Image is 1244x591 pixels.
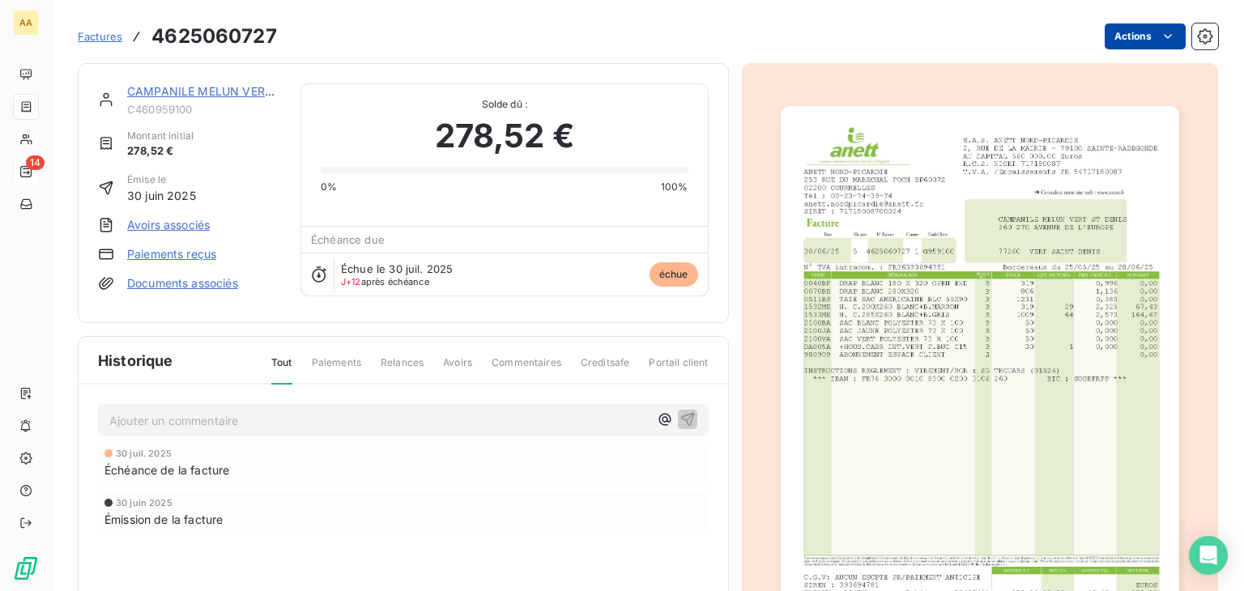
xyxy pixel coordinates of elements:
[321,97,688,112] span: Solde dû :
[104,511,223,528] span: Émission de la facture
[98,350,173,372] span: Historique
[116,498,173,508] span: 30 juin 2025
[435,112,574,160] span: 278,52 €
[341,277,429,287] span: après échéance
[127,246,216,262] a: Paiements reçus
[13,159,38,185] a: 14
[127,84,328,98] a: CAMPANILE MELUN VERT ST DENIS
[127,143,194,159] span: 278,52 €
[1189,536,1228,575] div: Open Intercom Messenger
[581,355,630,383] span: Creditsafe
[381,355,424,383] span: Relances
[13,555,39,581] img: Logo LeanPay
[127,217,210,233] a: Avoirs associés
[78,30,122,43] span: Factures
[271,355,292,385] span: Tout
[127,187,196,204] span: 30 juin 2025
[78,28,122,45] a: Factures
[649,355,708,383] span: Portail client
[104,461,229,478] span: Échéance de la facture
[312,355,361,383] span: Paiements
[151,22,277,51] h3: 4625060727
[650,262,698,287] span: échue
[321,180,337,194] span: 0%
[116,449,172,458] span: 30 juil. 2025
[443,355,472,383] span: Avoirs
[127,275,238,291] a: Documents associés
[127,129,194,143] span: Montant initial
[26,155,45,170] span: 14
[341,262,453,275] span: Échue le 30 juil. 2025
[127,103,281,116] span: C460959100
[341,276,361,287] span: J+12
[661,180,688,194] span: 100%
[13,10,39,36] div: AA
[492,355,561,383] span: Commentaires
[127,172,196,187] span: Émise le
[1105,23,1186,49] button: Actions
[311,233,385,246] span: Échéance due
